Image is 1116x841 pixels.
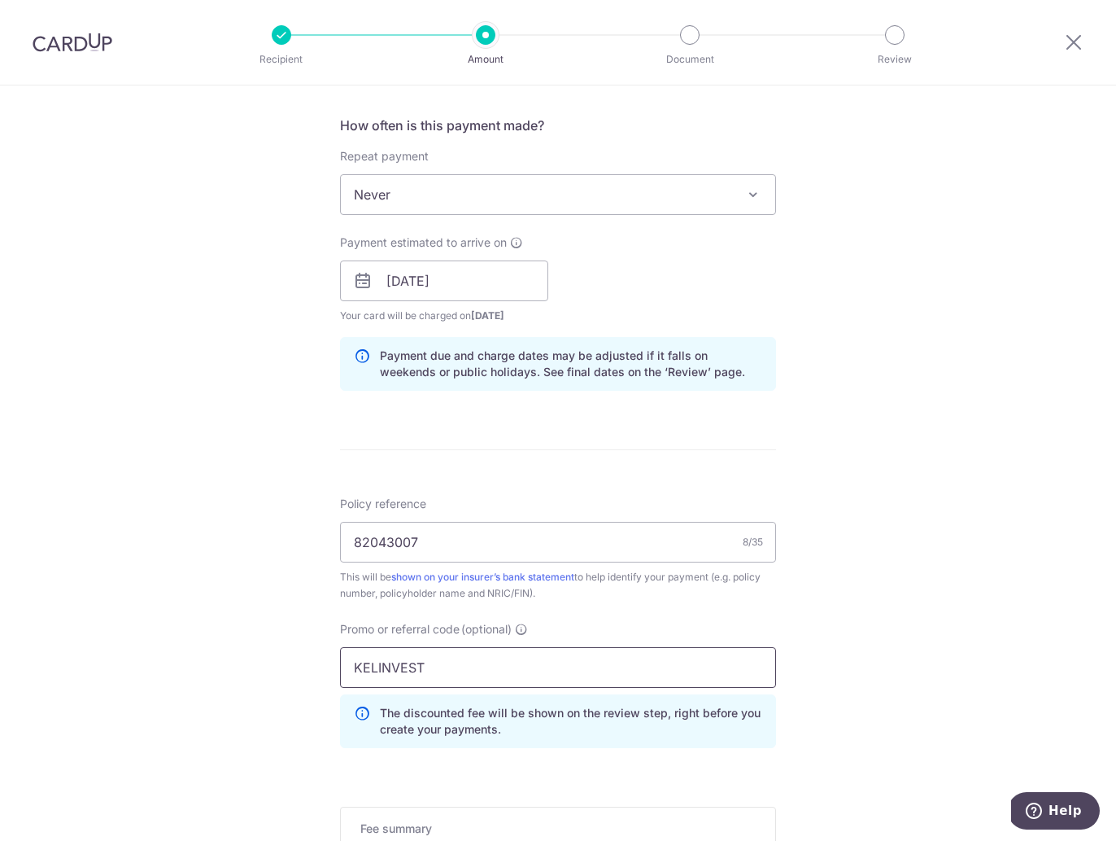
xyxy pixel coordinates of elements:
div: This will be to help identify your payment (e.g. policy number, policyholder name and NRIC/FIN). [340,569,776,602]
p: Review [835,51,955,68]
img: CardUp [33,33,112,52]
h5: How often is this payment made? [340,116,776,135]
p: Amount [425,51,546,68]
span: Never [340,174,776,215]
span: Promo or referral code [340,621,460,637]
label: Repeat payment [340,148,429,164]
input: DD / MM / YYYY [340,261,548,301]
p: Recipient [221,51,342,68]
h5: Fee summary [360,821,756,837]
span: [DATE] [471,309,504,322]
a: shown on your insurer’s bank statement [391,571,574,583]
span: (optional) [461,621,512,637]
span: Payment estimated to arrive on [340,234,507,251]
p: Document [630,51,750,68]
p: The discounted fee will be shown on the review step, right before you create your payments. [380,705,762,738]
iframe: Opens a widget where you can find more information [1011,792,1100,833]
div: 8/35 [743,534,763,550]
span: Never [341,175,775,214]
label: Policy reference [340,496,426,512]
p: Payment due and charge dates may be adjusted if it falls on weekends or public holidays. See fina... [380,348,762,380]
span: Your card will be charged on [340,308,548,324]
